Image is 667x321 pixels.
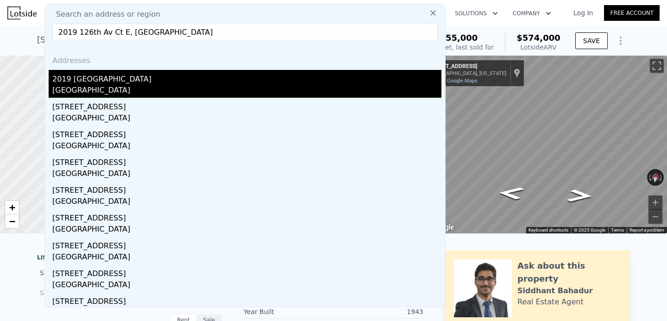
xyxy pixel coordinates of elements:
[611,31,630,50] button: Show Options
[52,85,441,98] div: [GEOGRAPHIC_DATA]
[659,169,664,186] button: Rotate clockwise
[52,98,441,113] div: [STREET_ADDRESS]
[424,56,667,233] div: Street View
[556,186,604,205] path: Go East, 31st St SE
[516,43,560,52] div: Lotside ARV
[37,254,222,263] div: LISTING & SALE HISTORY
[52,252,441,264] div: [GEOGRAPHIC_DATA]
[424,56,667,233] div: Map
[514,68,520,78] a: Show location on map
[52,126,441,140] div: [STREET_ADDRESS]
[52,181,441,196] div: [STREET_ADDRESS]
[648,195,662,209] button: Zoom in
[648,210,662,224] button: Zoom out
[428,63,506,70] div: [STREET_ADDRESS]
[629,227,664,233] a: Report a problem
[52,292,441,307] div: [STREET_ADDRESS]
[5,201,19,214] a: Zoom in
[9,215,15,227] span: −
[244,307,333,316] div: Year Built
[650,59,664,73] button: Toggle fullscreen view
[52,140,441,153] div: [GEOGRAPHIC_DATA]
[517,259,621,285] div: Ask about this property
[40,267,122,279] div: Sold
[562,8,604,18] a: Log In
[517,296,584,308] div: Real Estate Agent
[604,5,660,21] a: Free Account
[52,196,441,209] div: [GEOGRAPHIC_DATA]
[52,264,441,279] div: [STREET_ADDRESS]
[37,33,261,46] div: [STREET_ADDRESS] , [GEOGRAPHIC_DATA] , WA 98002
[52,224,441,237] div: [GEOGRAPHIC_DATA]
[52,168,441,181] div: [GEOGRAPHIC_DATA]
[516,33,560,43] span: $574,000
[418,43,494,52] div: Off Market, last sold for
[52,279,441,292] div: [GEOGRAPHIC_DATA]
[428,70,506,76] div: [GEOGRAPHIC_DATA], [US_STATE]
[517,285,593,296] div: Siddhant Bahadur
[447,5,505,22] button: Solutions
[428,78,478,84] a: View on Google Maps
[52,70,441,85] div: 2019 [GEOGRAPHIC_DATA]
[49,48,441,70] div: Addresses
[647,169,652,186] button: Rotate counterclockwise
[5,214,19,228] a: Zoom out
[9,201,15,213] span: +
[529,227,568,233] button: Keyboard shortcuts
[49,9,160,20] span: Search an address or region
[52,113,441,126] div: [GEOGRAPHIC_DATA]
[575,32,608,49] button: SAVE
[651,169,660,186] button: Reset the view
[434,33,478,43] span: $155,000
[333,307,423,316] div: 1943
[487,183,535,202] path: Go West, 31st St SE
[505,5,559,22] button: Company
[52,153,441,168] div: [STREET_ADDRESS]
[40,287,122,299] div: Sold
[574,227,605,233] span: © 2025 Google
[611,227,624,233] a: Terms (opens in new tab)
[52,24,438,40] input: Enter an address, city, region, neighborhood or zip code
[52,209,441,224] div: [STREET_ADDRESS]
[52,237,441,252] div: [STREET_ADDRESS]
[7,6,37,19] img: Lotside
